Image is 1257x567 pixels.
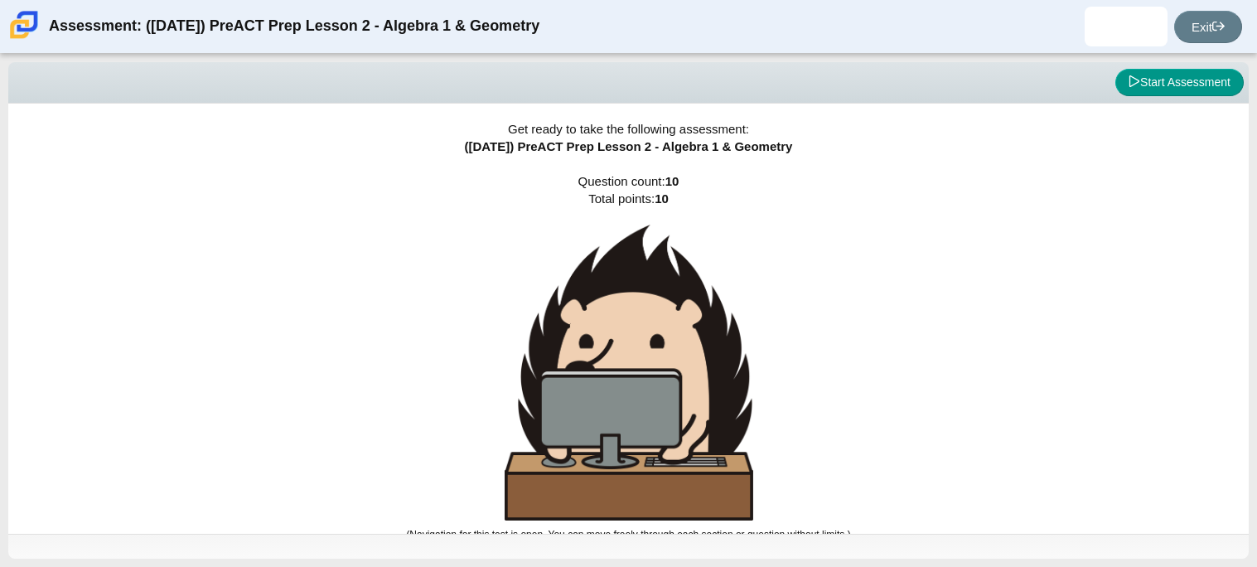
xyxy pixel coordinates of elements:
[1113,13,1139,40] img: jorge.matagonzalez.jUF4cy
[7,31,41,45] a: Carmen School of Science & Technology
[505,225,753,521] img: hedgehog-behind-computer-large.png
[406,174,850,540] span: Question count: Total points:
[508,122,749,136] span: Get ready to take the following assessment:
[406,529,850,540] small: (Navigation for this test is open. You can move freely through each section or question without l...
[665,174,679,188] b: 10
[1174,11,1242,43] a: Exit
[1115,69,1244,97] button: Start Assessment
[7,7,41,42] img: Carmen School of Science & Technology
[49,7,539,46] div: Assessment: ([DATE]) PreACT Prep Lesson 2 - Algebra 1 & Geometry
[465,139,793,153] span: ([DATE]) PreACT Prep Lesson 2 - Algebra 1 & Geometry
[655,191,669,206] b: 10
